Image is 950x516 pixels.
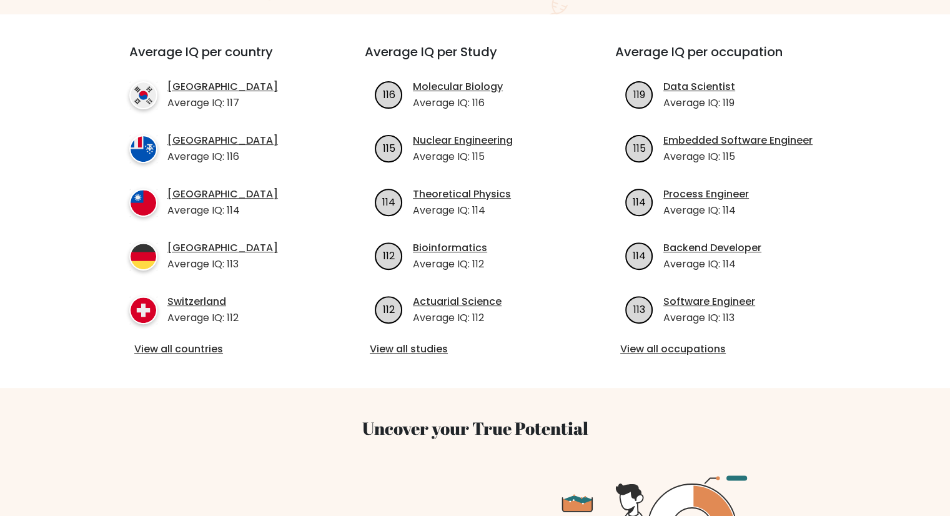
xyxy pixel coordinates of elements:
[663,257,761,272] p: Average IQ: 114
[167,241,278,256] a: [GEOGRAPHIC_DATA]
[167,203,278,218] p: Average IQ: 114
[382,194,395,209] text: 114
[413,241,487,256] a: Bioinformatics
[167,187,278,202] a: [GEOGRAPHIC_DATA]
[167,310,239,325] p: Average IQ: 112
[413,133,513,148] a: Nuclear Engineering
[167,133,278,148] a: [GEOGRAPHIC_DATA]
[413,96,503,111] p: Average IQ: 116
[413,79,503,94] a: Molecular Biology
[633,141,646,155] text: 115
[167,96,278,111] p: Average IQ: 117
[167,294,239,309] a: Switzerland
[129,189,157,217] img: country
[134,342,315,357] a: View all countries
[663,203,749,218] p: Average IQ: 114
[615,44,836,74] h3: Average IQ per occupation
[633,248,646,262] text: 114
[129,44,320,74] h3: Average IQ per country
[413,310,502,325] p: Average IQ: 112
[663,294,755,309] a: Software Engineer
[663,310,755,325] p: Average IQ: 113
[383,87,395,101] text: 116
[663,79,735,94] a: Data Scientist
[129,242,157,270] img: country
[663,149,813,164] p: Average IQ: 115
[129,81,157,109] img: country
[413,257,487,272] p: Average IQ: 112
[383,248,395,262] text: 112
[663,241,761,256] a: Backend Developer
[663,133,813,148] a: Embedded Software Engineer
[663,96,735,111] p: Average IQ: 119
[167,79,278,94] a: [GEOGRAPHIC_DATA]
[167,257,278,272] p: Average IQ: 113
[383,302,395,316] text: 112
[633,87,645,101] text: 119
[633,302,645,316] text: 113
[370,342,580,357] a: View all studies
[413,149,513,164] p: Average IQ: 115
[383,141,395,155] text: 115
[413,294,502,309] a: Actuarial Science
[129,296,157,324] img: country
[167,149,278,164] p: Average IQ: 116
[663,187,749,202] a: Process Engineer
[633,194,646,209] text: 114
[365,44,585,74] h3: Average IQ per Study
[129,135,157,163] img: country
[71,418,880,439] h3: Uncover your True Potential
[620,342,831,357] a: View all occupations
[413,187,511,202] a: Theoretical Physics
[413,203,511,218] p: Average IQ: 114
